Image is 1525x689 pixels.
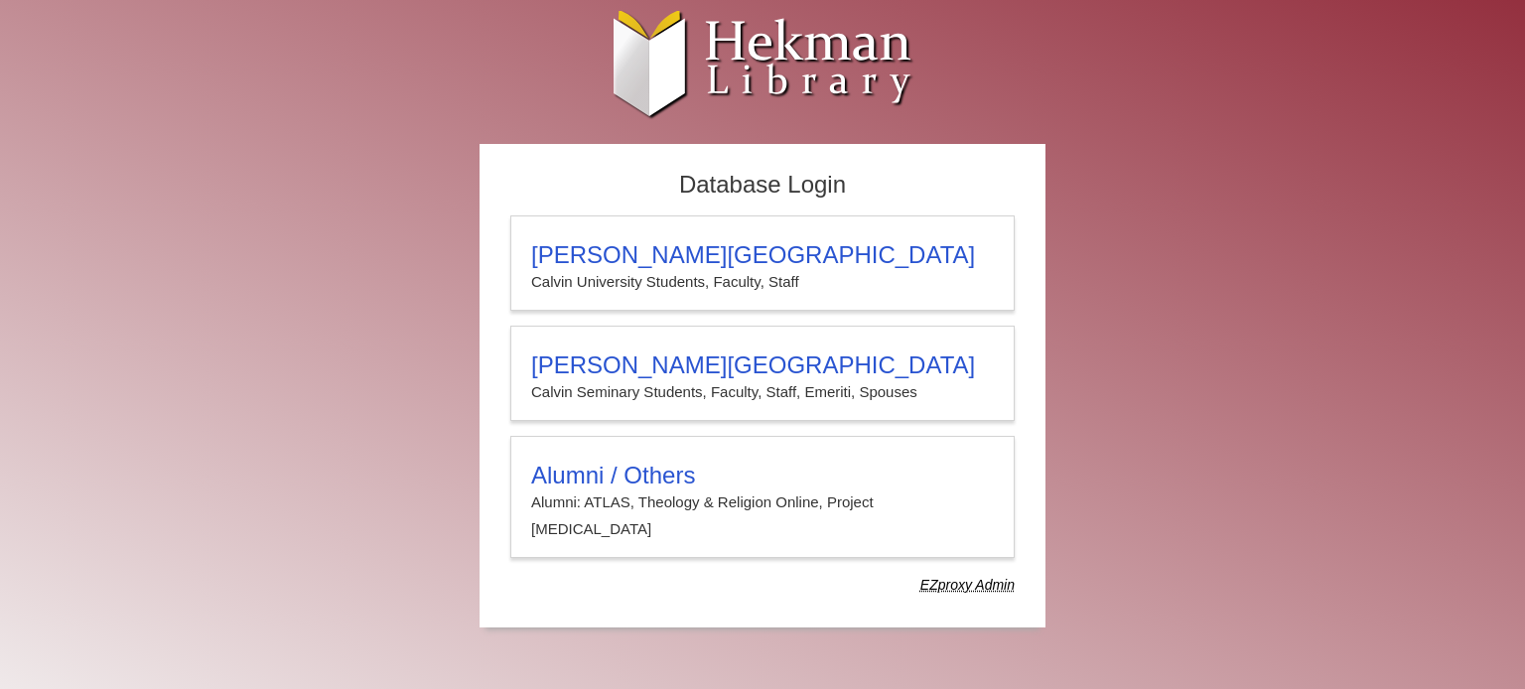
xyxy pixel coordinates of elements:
[531,379,994,405] p: Calvin Seminary Students, Faculty, Staff, Emeriti, Spouses
[920,577,1015,593] dfn: Use Alumni login
[510,215,1015,311] a: [PERSON_NAME][GEOGRAPHIC_DATA]Calvin University Students, Faculty, Staff
[500,165,1025,206] h2: Database Login
[531,269,994,295] p: Calvin University Students, Faculty, Staff
[531,351,994,379] h3: [PERSON_NAME][GEOGRAPHIC_DATA]
[531,462,994,542] summary: Alumni / OthersAlumni: ATLAS, Theology & Religion Online, Project [MEDICAL_DATA]
[531,489,994,542] p: Alumni: ATLAS, Theology & Religion Online, Project [MEDICAL_DATA]
[531,241,994,269] h3: [PERSON_NAME][GEOGRAPHIC_DATA]
[510,326,1015,421] a: [PERSON_NAME][GEOGRAPHIC_DATA]Calvin Seminary Students, Faculty, Staff, Emeriti, Spouses
[531,462,994,489] h3: Alumni / Others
